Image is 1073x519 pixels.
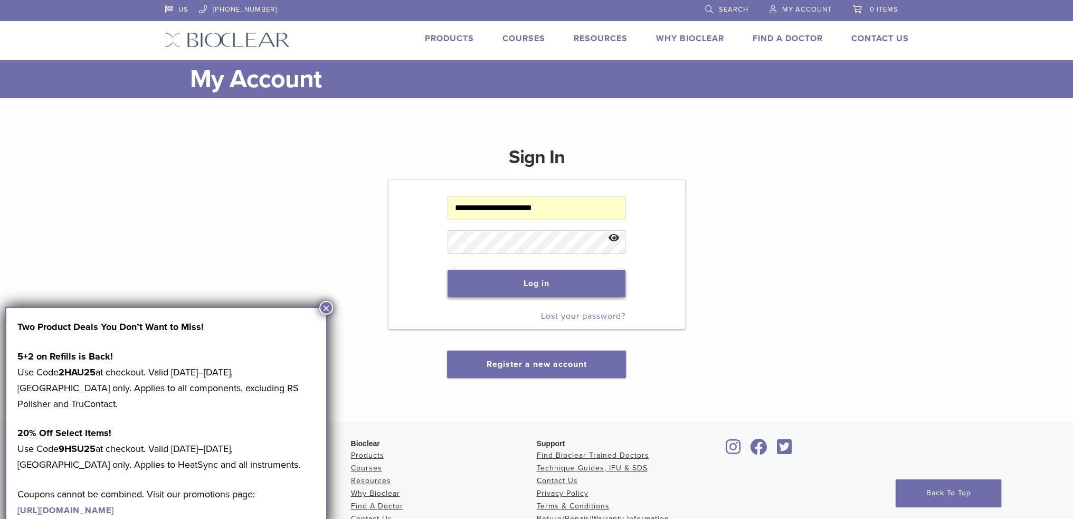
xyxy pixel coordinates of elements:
p: Coupons cannot be combined. Visit our promotions page: [17,486,315,518]
p: Use Code at checkout. Valid [DATE]–[DATE], [GEOGRAPHIC_DATA] only. Applies to HeatSync and all in... [17,425,315,473]
a: Bioclear [747,445,771,456]
a: Contact Us [851,33,909,44]
p: Use Code at checkout. Valid [DATE]–[DATE], [GEOGRAPHIC_DATA] only. Applies to all components, exc... [17,348,315,412]
button: Register a new account [447,351,625,378]
strong: 2HAU25 [59,366,96,378]
a: Technique Guides, IFU & SDS [537,464,648,473]
a: Register a new account [486,359,586,370]
button: Log in [448,270,625,297]
a: Resources [574,33,628,44]
a: Bioclear [773,445,795,456]
span: My Account [782,5,832,14]
a: Contact Us [537,476,578,485]
strong: 20% Off Select Items! [17,427,111,439]
a: Find A Doctor [753,33,823,44]
a: Privacy Policy [537,489,588,498]
strong: 5+2 on Refills is Back! [17,351,113,362]
button: Close [319,301,333,315]
img: Bioclear [165,32,290,48]
a: Products [351,451,384,460]
a: Resources [351,476,391,485]
a: Why Bioclear [351,489,400,498]
span: 0 items [870,5,898,14]
button: Show password [603,225,625,252]
span: Support [537,439,565,448]
a: Find Bioclear Trained Doctors [537,451,649,460]
span: Search [719,5,748,14]
h1: My Account [190,60,909,98]
a: Find A Doctor [351,502,403,511]
a: Terms & Conditions [537,502,610,511]
a: Courses [351,464,382,473]
strong: 9HSU25 [59,443,96,455]
a: Courses [502,33,545,44]
a: Back To Top [896,479,1001,507]
h1: Sign In [509,145,565,178]
strong: Two Product Deals You Don’t Want to Miss! [17,321,204,333]
a: [URL][DOMAIN_NAME] [17,505,114,516]
a: Bioclear [723,445,745,456]
a: Why Bioclear [656,33,724,44]
span: Bioclear [351,439,380,448]
a: Products [425,33,474,44]
a: Lost your password? [541,311,625,322]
